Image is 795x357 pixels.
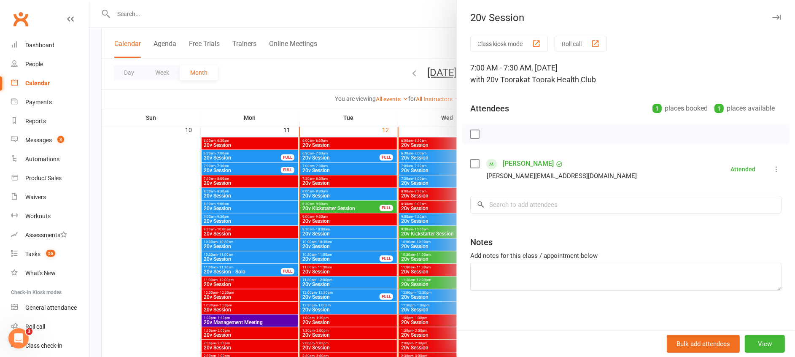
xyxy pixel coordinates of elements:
[25,42,54,49] div: Dashboard
[10,8,31,30] a: Clubworx
[503,157,554,170] a: [PERSON_NAME]
[26,328,32,335] span: 3
[470,251,782,261] div: Add notes for this class / appointment below
[714,103,775,114] div: places available
[652,103,708,114] div: places booked
[11,169,89,188] a: Product Sales
[11,207,89,226] a: Workouts
[11,264,89,283] a: What's New
[11,74,89,93] a: Calendar
[714,104,724,113] div: 1
[667,335,740,353] button: Bulk add attendees
[470,75,523,84] span: with 20v Toorak
[11,336,89,355] a: Class kiosk mode
[457,12,795,24] div: 20v Session
[555,36,607,51] button: Roll call
[11,317,89,336] a: Roll call
[11,93,89,112] a: Payments
[25,175,62,181] div: Product Sales
[730,166,755,172] div: Attended
[745,335,785,353] button: View
[25,304,77,311] div: General attendance
[8,328,29,349] iframe: Intercom live chat
[470,62,782,86] div: 7:00 AM - 7:30 AM, [DATE]
[25,232,67,238] div: Assessments
[25,61,43,68] div: People
[11,298,89,317] a: General attendance kiosk mode
[652,104,662,113] div: 1
[11,112,89,131] a: Reports
[11,245,89,264] a: Tasks 56
[25,80,50,87] div: Calendar
[57,136,64,143] span: 3
[25,99,52,105] div: Payments
[25,323,45,330] div: Roll call
[523,75,596,84] span: at Toorak Health Club
[470,196,782,214] input: Search to add attendees
[11,131,89,150] a: Messages 3
[25,270,56,276] div: What's New
[11,226,89,245] a: Assessments
[11,150,89,169] a: Automations
[46,250,55,257] span: 56
[25,137,52,143] div: Messages
[25,194,46,200] div: Waivers
[25,156,59,162] div: Automations
[487,170,637,181] div: [PERSON_NAME][EMAIL_ADDRESS][DOMAIN_NAME]
[25,213,51,219] div: Workouts
[11,36,89,55] a: Dashboard
[25,118,46,124] div: Reports
[25,342,62,349] div: Class check-in
[470,103,509,114] div: Attendees
[470,236,493,248] div: Notes
[470,36,548,51] button: Class kiosk mode
[25,251,40,257] div: Tasks
[11,188,89,207] a: Waivers
[11,55,89,74] a: People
